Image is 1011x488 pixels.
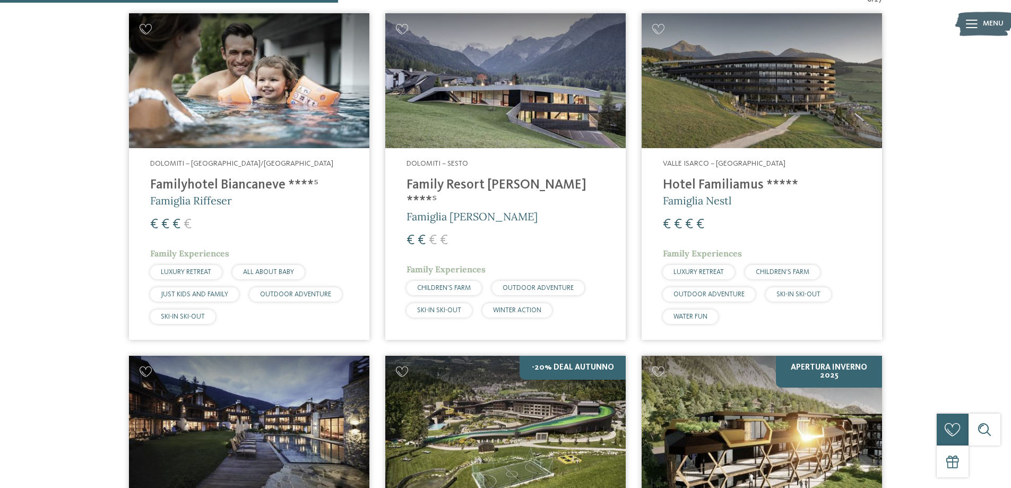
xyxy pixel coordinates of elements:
span: € [418,234,426,247]
span: € [685,218,693,232]
a: Cercate un hotel per famiglie? Qui troverete solo i migliori! Dolomiti – [GEOGRAPHIC_DATA]/[GEOGR... [129,13,369,340]
span: WATER FUN [673,313,707,320]
span: € [172,218,180,232]
span: Valle Isarco – [GEOGRAPHIC_DATA] [663,160,785,167]
h4: Family Resort [PERSON_NAME] ****ˢ [407,177,604,209]
a: Cercate un hotel per famiglie? Qui troverete solo i migliori! Valle Isarco – [GEOGRAPHIC_DATA] Ho... [642,13,882,340]
span: SKI-IN SKI-OUT [161,313,205,320]
span: Family Experiences [407,264,486,275]
img: Cercate un hotel per famiglie? Qui troverete solo i migliori! [642,13,882,149]
img: Family Resort Rainer ****ˢ [385,13,626,149]
span: € [161,218,169,232]
span: Family Experiences [150,248,229,259]
span: LUXURY RETREAT [161,269,211,276]
span: LUXURY RETREAT [673,269,724,276]
span: € [440,234,448,247]
span: Famiglia [PERSON_NAME] [407,210,538,223]
span: CHILDREN’S FARM [756,269,809,276]
span: ALL ABOUT BABY [243,269,294,276]
span: € [150,218,158,232]
span: OUTDOOR ADVENTURE [503,285,574,292]
span: JUST KIDS AND FAMILY [161,291,228,298]
span: SKI-IN SKI-OUT [776,291,820,298]
span: € [674,218,682,232]
span: Dolomiti – Sesto [407,160,468,167]
h4: Familyhotel Biancaneve ****ˢ [150,177,348,193]
span: SKI-IN SKI-OUT [417,307,461,314]
span: € [429,234,437,247]
span: € [696,218,704,232]
span: OUTDOOR ADVENTURE [260,291,331,298]
span: Famiglia Nestl [663,194,731,207]
span: € [663,218,671,232]
span: WINTER ACTION [493,307,541,314]
span: CHILDREN’S FARM [417,285,471,292]
img: Cercate un hotel per famiglie? Qui troverete solo i migliori! [129,13,369,149]
span: € [184,218,192,232]
span: Famiglia Riffeser [150,194,232,207]
span: OUTDOOR ADVENTURE [673,291,745,298]
span: Family Experiences [663,248,742,259]
span: € [407,234,414,247]
span: Dolomiti – [GEOGRAPHIC_DATA]/[GEOGRAPHIC_DATA] [150,160,333,167]
a: Cercate un hotel per famiglie? Qui troverete solo i migliori! Dolomiti – Sesto Family Resort [PER... [385,13,626,340]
